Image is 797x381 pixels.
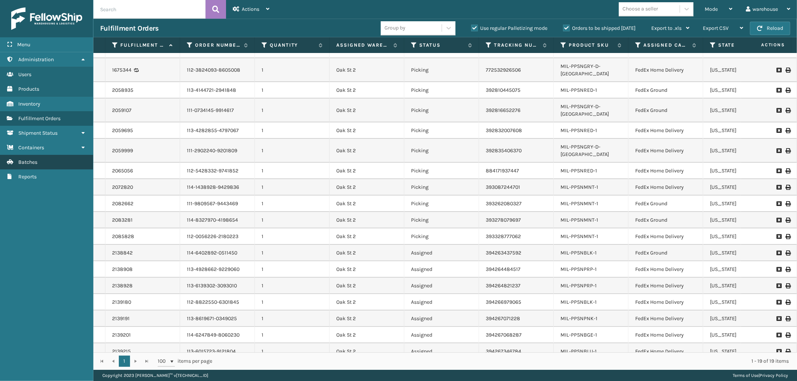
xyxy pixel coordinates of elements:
label: Assigned Warehouse [336,42,390,49]
td: 113-8619671-0349025 [180,310,255,327]
i: Request to Be Cancelled [776,332,781,338]
td: [US_STATE] [703,82,778,99]
h3: Fulfillment Orders [100,24,158,33]
i: Print Label [785,185,790,190]
td: 114-6247849-8060230 [180,327,255,343]
label: Status [419,42,464,49]
td: 1 [255,327,330,343]
a: 394263437592 [486,250,521,256]
i: Request to Be Cancelled [776,185,781,190]
td: Assigned [404,343,479,360]
i: Request to Be Cancelled [776,316,781,321]
td: 1 [255,196,330,212]
td: 1 [255,212,330,228]
td: FedEx Home Delivery [628,278,703,294]
td: [US_STATE] [703,294,778,310]
td: Oak St 2 [330,278,404,294]
a: 2082662 [112,200,133,207]
i: Request to Be Cancelled [776,128,781,133]
a: 772532926506 [486,67,521,73]
td: Oak St 2 [330,228,404,245]
td: 114-6402892-0511450 [180,245,255,261]
td: 1 [255,278,330,294]
label: Assigned Carrier Service [643,42,689,49]
td: 112-0056226-2180223 [180,228,255,245]
a: MIL-PPSNPNK-1 [560,315,597,322]
td: Oak St 2 [330,163,404,179]
td: 112-3824093-8605008 [180,58,255,82]
td: FedEx Ground [628,99,703,122]
a: 393262080327 [486,200,522,207]
a: 2059107 [112,107,132,114]
td: [US_STATE] [703,196,778,212]
td: FedEx Home Delivery [628,228,703,245]
td: Assigned [404,261,479,278]
span: Administration [18,56,54,63]
i: Request to Be Cancelled [776,283,781,288]
a: MIL-PPSNGRY-D-[GEOGRAPHIC_DATA] [560,63,609,77]
td: Oak St 2 [330,294,404,310]
p: Copyright 2023 [PERSON_NAME]™ v [TECHNICAL_ID] [102,370,208,381]
td: Assigned [404,327,479,343]
td: Oak St 2 [330,122,404,139]
td: 1 [255,179,330,196]
td: [US_STATE] [703,179,778,196]
td: 1 [255,122,330,139]
i: Request to Be Cancelled [776,88,781,93]
span: Export CSV [703,25,729,31]
a: 394264821237 [486,282,520,289]
td: 1 [255,343,330,360]
td: 114-1438928-9429836 [180,179,255,196]
i: Print Label [785,168,790,174]
td: [US_STATE] [703,212,778,228]
label: Product SKU [569,42,614,49]
td: Picking [404,139,479,163]
td: Picking [404,99,479,122]
span: Reports [18,174,37,180]
td: 111-0734145-9914617 [180,99,255,122]
label: Use regular Palletizing mode [471,25,547,31]
td: FedEx Ground [628,82,703,99]
i: Print Label [785,250,790,256]
a: 2059695 [112,127,133,134]
a: MIL-PPSNMNT-1 [560,184,598,190]
a: MIL-PPSNBLU-1 [560,348,597,355]
td: Oak St 2 [330,327,404,343]
td: 113-4928662-9229060 [180,261,255,278]
td: Picking [404,58,479,82]
td: 1 [255,261,330,278]
i: Request to Be Cancelled [776,218,781,223]
a: 392832007608 [486,127,522,134]
a: 393328777062 [486,233,521,240]
a: 2138928 [112,282,133,290]
a: 2065056 [112,167,133,175]
td: FedEx Home Delivery [628,122,703,139]
i: Print Label [785,148,790,153]
a: MIL-PPSNMNT-1 [560,200,598,207]
a: MIL-PPSNPRP-1 [560,266,597,272]
a: MIL-PPSNGRY-D-[GEOGRAPHIC_DATA] [560,144,609,157]
a: 393278079697 [486,217,521,223]
a: 2139191 [112,315,130,322]
td: 1 [255,228,330,245]
td: 1 [255,99,330,122]
a: MIL-PPSNRED-1 [560,87,597,93]
td: 1 [255,245,330,261]
span: 100 [158,357,169,365]
td: Assigned [404,294,479,310]
label: Tracking Number [494,42,539,49]
a: MIL-PPSNBLK-1 [560,250,597,256]
i: Print Label [785,68,790,73]
td: 111-2902240-9201809 [180,139,255,163]
td: [US_STATE] [703,327,778,343]
td: FedEx Home Delivery [628,261,703,278]
i: Print Label [785,128,790,133]
td: [US_STATE] [703,163,778,179]
td: Picking [404,179,479,196]
a: 1 [119,356,130,367]
td: FedEx Home Delivery [628,58,703,82]
i: Print Label [785,332,790,338]
td: Oak St 2 [330,58,404,82]
td: [US_STATE] [703,99,778,122]
td: Assigned [404,245,479,261]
